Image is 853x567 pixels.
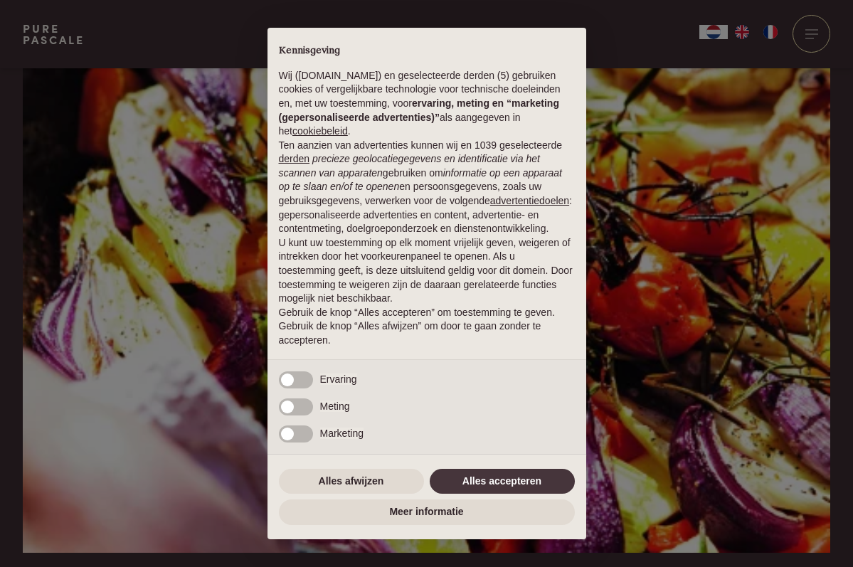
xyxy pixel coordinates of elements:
[320,373,357,385] span: Ervaring
[279,236,575,306] p: U kunt uw toestemming op elk moment vrijelijk geven, weigeren of intrekken door het voorkeurenpan...
[279,139,575,236] p: Ten aanzien van advertenties kunnen wij en 1039 geselecteerde gebruiken om en persoonsgegevens, z...
[279,167,563,193] em: informatie op een apparaat op te slaan en/of te openen
[279,152,310,166] button: derden
[279,306,575,348] p: Gebruik de knop “Alles accepteren” om toestemming te geven. Gebruik de knop “Alles afwijzen” om d...
[320,428,364,439] span: Marketing
[279,153,540,179] em: precieze geolocatiegegevens en identificatie via het scannen van apparaten
[279,45,575,58] h2: Kennisgeving
[279,69,575,139] p: Wij ([DOMAIN_NAME]) en geselecteerde derden (5) gebruiken cookies of vergelijkbare technologie vo...
[292,125,348,137] a: cookiebeleid
[279,97,559,123] strong: ervaring, meting en “marketing (gepersonaliseerde advertenties)”
[430,469,575,494] button: Alles accepteren
[320,401,350,412] span: Meting
[279,469,424,494] button: Alles afwijzen
[490,194,569,208] button: advertentiedoelen
[279,499,575,525] button: Meer informatie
